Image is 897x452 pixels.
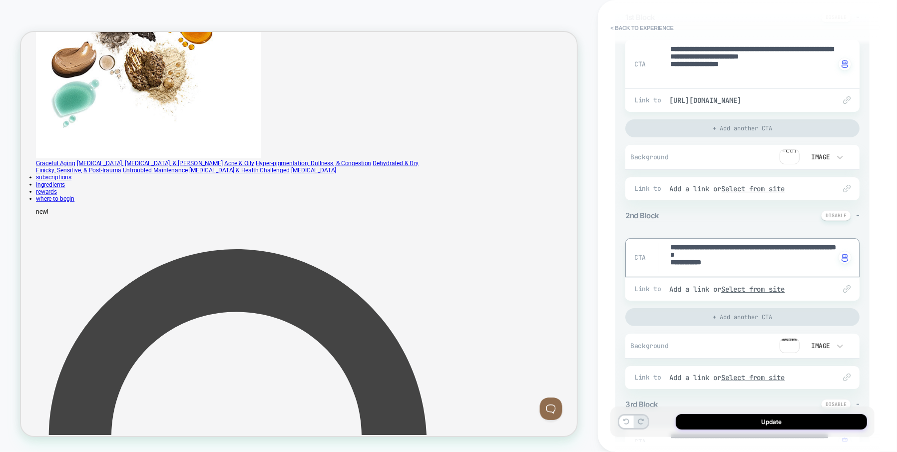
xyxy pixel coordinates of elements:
span: - [856,210,860,220]
a: Hyper-pigmentation, Dullness, & Congestion [313,170,467,180]
div: Add a link or [669,285,826,294]
div: Image [809,153,830,161]
div: Add a link or [669,373,826,382]
img: edit [843,374,851,381]
a: subscriptions [20,189,67,199]
a: Acne & Oily [271,170,311,180]
a: [MEDICAL_DATA] & Health Challenged [224,180,358,189]
a: [MEDICAL_DATA] [360,180,421,189]
p: new! [20,235,742,245]
span: - [856,12,860,21]
span: Link to [634,285,664,293]
span: CTA [634,60,647,68]
div: Image [809,342,830,350]
u: Select from site [721,285,785,294]
span: Background [630,342,687,350]
span: Link to [634,373,664,382]
span: [URL][DOMAIN_NAME] [669,96,826,105]
img: preview [780,149,800,164]
div: Add a link or [669,184,826,193]
span: Link to [634,96,664,104]
u: Select from site [721,184,785,193]
span: - [856,399,860,409]
a: Ingredients [20,199,59,208]
span: 2nd Block [625,211,659,220]
div: + Add another CTA [625,119,860,137]
a: [MEDICAL_DATA], [MEDICAL_DATA], & [PERSON_NAME] [74,170,269,180]
a: Untroubled Maintenance [136,180,222,189]
a: Graceful Aging [20,170,72,180]
u: Select from site [721,373,785,382]
img: edit [843,96,851,104]
span: Background [630,153,687,161]
span: Link to [634,184,664,193]
img: edit [843,185,851,192]
span: 3rd Block [625,400,658,409]
div: + Add another CTA [625,308,860,326]
span: CTA [634,253,647,262]
button: < Back to experience [605,20,678,36]
img: edit [843,285,851,293]
a: rewards [20,208,48,218]
a: where to begin [20,218,71,227]
img: preview [780,338,800,353]
span: 1st Block [625,12,655,22]
img: edit with ai [842,254,848,262]
a: Finicky, Sensitive, & Post-trauma [20,180,134,189]
button: Update [676,414,867,430]
img: edit with ai [842,60,848,68]
a: Dehydrated & Dry [469,170,530,180]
